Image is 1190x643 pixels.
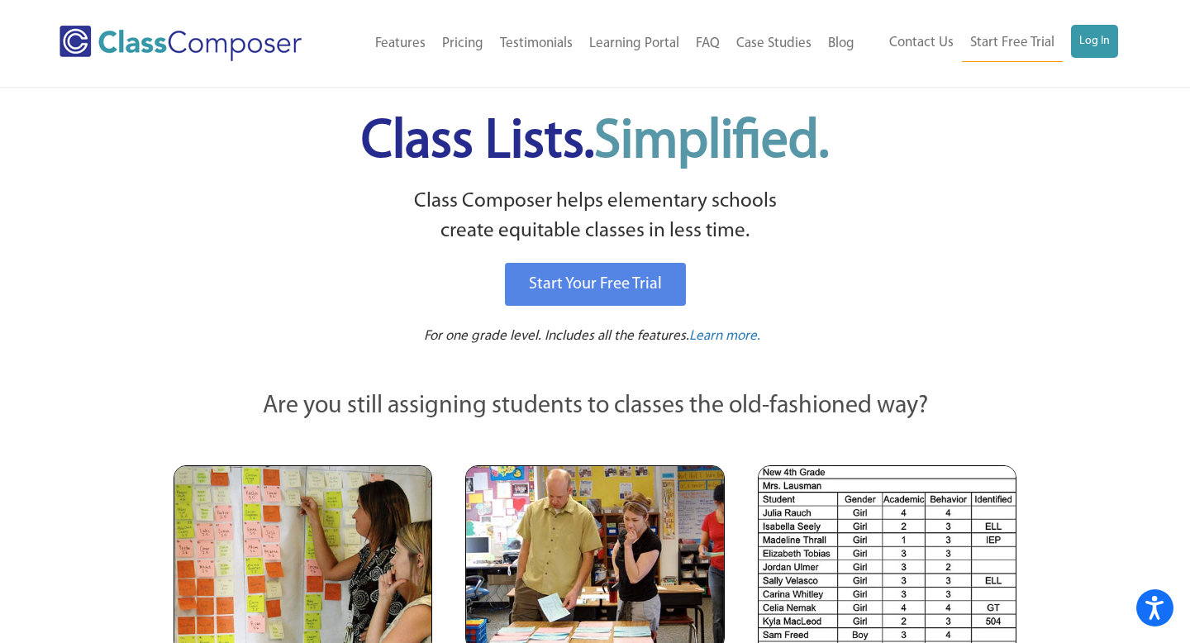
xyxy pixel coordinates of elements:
a: FAQ [688,26,728,62]
a: Features [367,26,434,62]
nav: Header Menu [863,25,1118,62]
a: Pricing [434,26,492,62]
a: Start Free Trial [962,25,1063,62]
a: Blog [820,26,863,62]
img: Class Composer [59,26,302,61]
a: Start Your Free Trial [505,263,686,306]
a: Testimonials [492,26,581,62]
span: Learn more. [689,329,760,343]
a: Case Studies [728,26,820,62]
a: Log In [1071,25,1118,58]
p: Are you still assigning students to classes the old-fashioned way? [174,388,1016,425]
span: Simplified. [594,116,829,169]
a: Learn more. [689,326,760,347]
a: Learning Portal [581,26,688,62]
nav: Header Menu [340,26,863,62]
span: Start Your Free Trial [529,276,662,293]
a: Contact Us [881,25,962,61]
span: Class Lists. [361,116,829,169]
span: For one grade level. Includes all the features. [424,329,689,343]
p: Class Composer helps elementary schools create equitable classes in less time. [171,187,1019,247]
